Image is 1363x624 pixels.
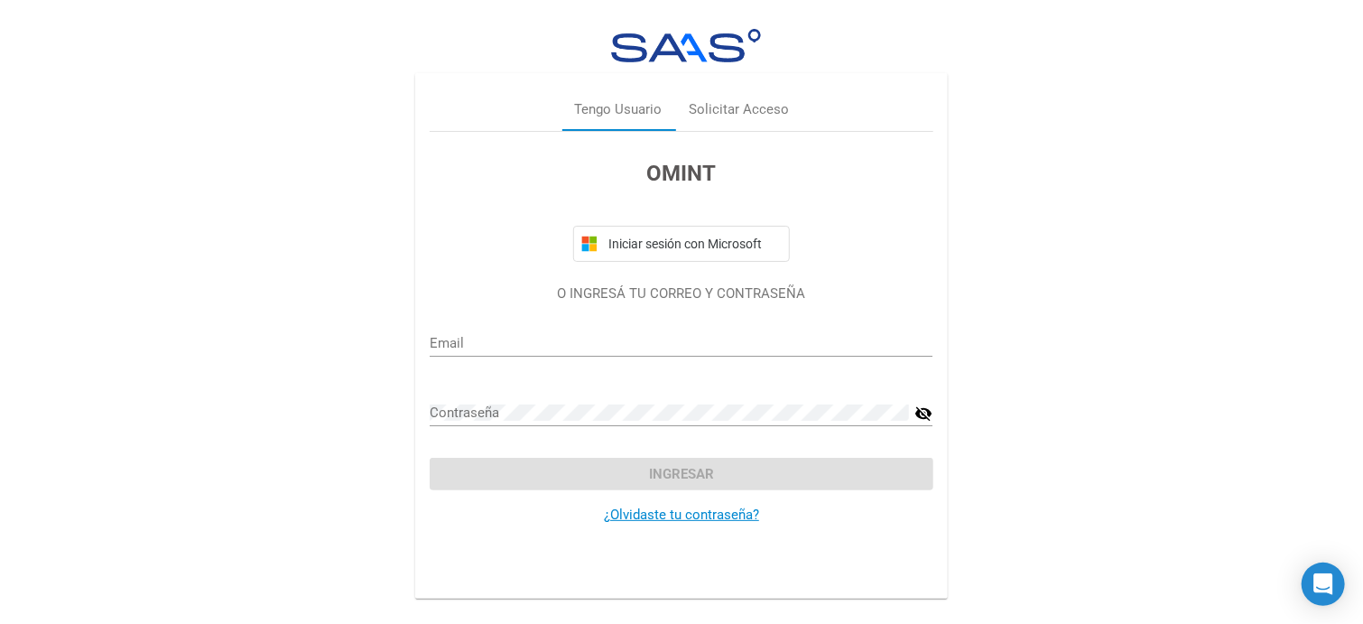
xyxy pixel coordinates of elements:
[689,99,789,120] div: Solicitar Acceso
[1302,563,1345,606] div: Open Intercom Messenger
[914,403,932,424] mat-icon: visibility_off
[430,458,932,490] button: Ingresar
[605,237,782,251] span: Iniciar sesión con Microsoft
[574,99,662,120] div: Tengo Usuario
[649,466,714,482] span: Ingresar
[430,284,932,304] p: O INGRESÁ TU CORREO Y CONTRASEÑA
[573,226,790,262] button: Iniciar sesión con Microsoft
[604,507,759,523] a: ¿Olvidaste tu contraseña?
[430,157,932,190] h3: OMINT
